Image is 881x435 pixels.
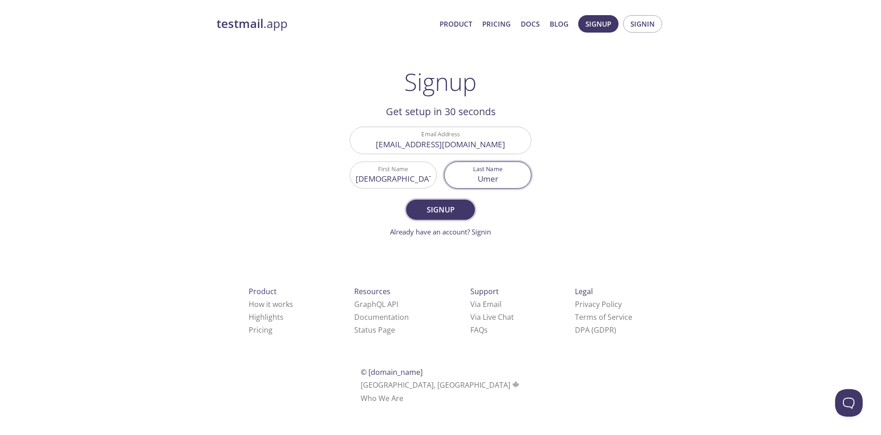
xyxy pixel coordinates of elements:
[550,18,569,30] a: Blog
[361,380,521,390] span: [GEOGRAPHIC_DATA], [GEOGRAPHIC_DATA]
[354,312,409,322] a: Documentation
[249,286,277,296] span: Product
[623,15,662,33] button: Signin
[440,18,472,30] a: Product
[482,18,511,30] a: Pricing
[350,104,531,119] h2: Get setup in 30 seconds
[217,16,263,32] strong: testmail
[585,18,611,30] span: Signup
[470,325,488,335] a: FAQ
[835,389,863,417] iframe: Help Scout Beacon - Open
[521,18,540,30] a: Docs
[249,299,293,309] a: How it works
[575,312,632,322] a: Terms of Service
[484,325,488,335] span: s
[406,200,475,220] button: Signup
[249,325,273,335] a: Pricing
[575,299,622,309] a: Privacy Policy
[361,367,423,377] span: © [DOMAIN_NAME]
[470,286,499,296] span: Support
[249,312,284,322] a: Highlights
[390,227,491,236] a: Already have an account? Signin
[404,68,477,95] h1: Signup
[354,299,398,309] a: GraphQL API
[361,393,403,403] a: Who We Are
[578,15,619,33] button: Signup
[575,286,593,296] span: Legal
[470,312,514,322] a: Via Live Chat
[630,18,655,30] span: Signin
[354,325,395,335] a: Status Page
[217,16,432,32] a: testmail.app
[416,203,465,216] span: Signup
[354,286,390,296] span: Resources
[575,325,616,335] a: DPA (GDPR)
[470,299,502,309] a: Via Email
